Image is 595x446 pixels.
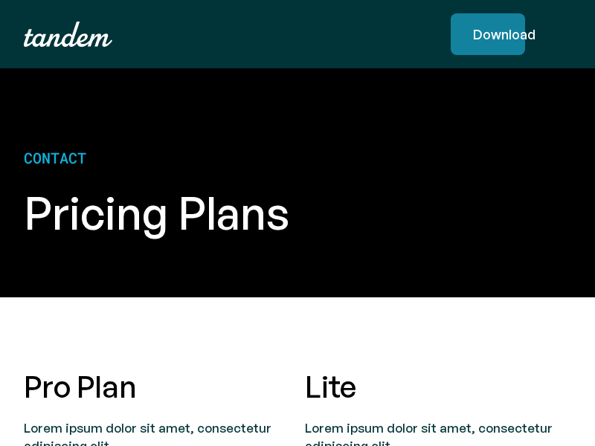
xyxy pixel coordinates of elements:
[24,149,571,167] p: Contact
[24,372,290,401] h2: Pro plan
[305,372,571,401] h2: Lite
[451,13,525,55] a: Download
[24,190,571,235] h1: Pricing plans
[24,22,112,46] a: home
[473,25,503,43] div: Download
